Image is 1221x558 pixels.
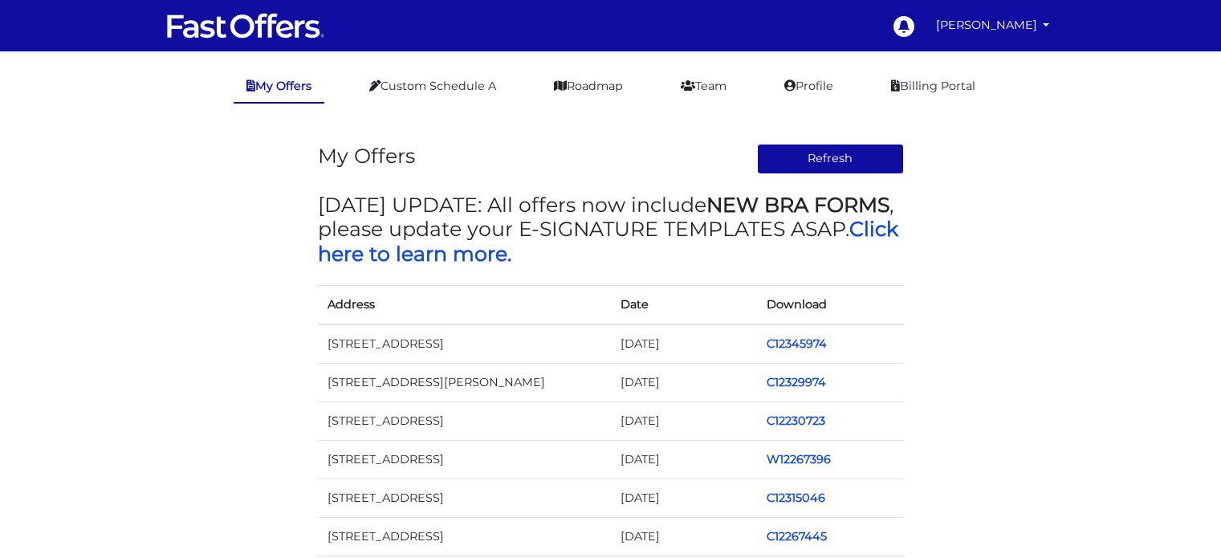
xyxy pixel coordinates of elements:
[767,491,825,505] a: C12315046
[771,71,846,102] a: Profile
[930,10,1056,41] a: [PERSON_NAME]
[318,217,898,265] a: Click here to learn more.
[878,71,988,102] a: Billing Portal
[611,440,758,479] td: [DATE]
[767,413,825,428] a: C12230723
[318,363,611,401] td: [STREET_ADDRESS][PERSON_NAME]
[611,285,758,324] th: Date
[318,193,904,266] h3: [DATE] UPDATE: All offers now include , please update your E-SIGNATURE TEMPLATES ASAP.
[318,285,611,324] th: Address
[767,375,826,389] a: C12329974
[611,479,758,517] td: [DATE]
[767,529,827,544] a: C12267445
[318,144,415,168] h3: My Offers
[611,324,758,364] td: [DATE]
[706,193,889,217] strong: NEW BRA FORMS
[318,479,611,517] td: [STREET_ADDRESS]
[668,71,739,102] a: Team
[356,71,509,102] a: Custom Schedule A
[541,71,636,102] a: Roadmap
[318,440,611,479] td: [STREET_ADDRESS]
[318,401,611,440] td: [STREET_ADDRESS]
[611,518,758,556] td: [DATE]
[318,518,611,556] td: [STREET_ADDRESS]
[318,324,611,364] td: [STREET_ADDRESS]
[611,363,758,401] td: [DATE]
[611,401,758,440] td: [DATE]
[757,285,904,324] th: Download
[234,71,324,104] a: My Offers
[767,452,831,466] a: W12267396
[767,336,827,351] a: C12345974
[757,144,904,174] button: Refresh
